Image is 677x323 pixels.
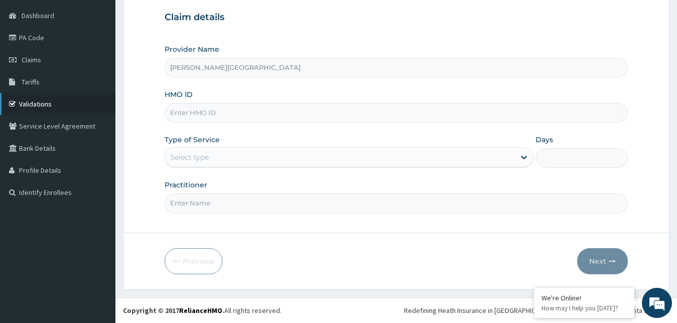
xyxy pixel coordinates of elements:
[404,305,669,315] div: Redefining Heath Insurance in [GEOGRAPHIC_DATA] using Telemedicine and Data Science!
[115,297,677,323] footer: All rights reserved.
[165,5,189,29] div: Minimize live chat window
[165,103,628,123] input: Enter HMO ID
[165,12,628,23] h3: Claim details
[577,248,628,274] button: Next
[170,152,209,162] div: Select type
[541,304,627,312] p: How may I help you today?
[165,135,220,145] label: Type of Service
[19,50,41,75] img: d_794563401_company_1708531726252_794563401
[165,89,193,99] label: HMO ID
[179,306,222,315] a: RelianceHMO
[165,248,222,274] button: Previous
[22,11,54,20] span: Dashboard
[165,44,219,54] label: Provider Name
[541,293,627,302] div: We're Online!
[58,97,139,199] span: We're online!
[52,56,169,69] div: Chat with us now
[165,180,207,190] label: Practitioner
[535,135,553,145] label: Days
[5,216,191,251] textarea: Type your message and hit 'Enter'
[22,55,41,64] span: Claims
[123,306,224,315] strong: Copyright © 2017 .
[165,193,628,213] input: Enter Name
[22,77,40,86] span: Tariffs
